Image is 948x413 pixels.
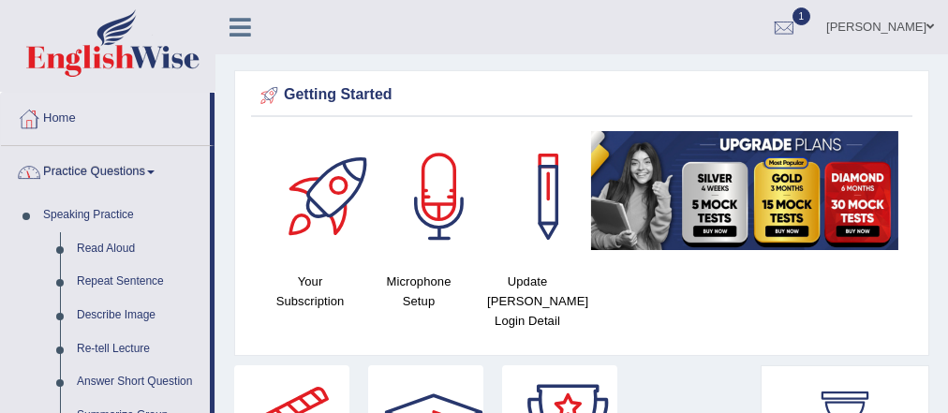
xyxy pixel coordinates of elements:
a: Repeat Sentence [68,265,210,299]
a: Home [1,93,210,140]
a: Practice Questions [1,146,210,193]
a: Speaking Practice [35,199,210,232]
a: Re-tell Lecture [68,332,210,366]
a: Answer Short Question [68,365,210,399]
h4: Update [PERSON_NAME] Login Detail [482,272,572,331]
h4: Your Subscription [265,272,355,311]
img: small5.jpg [591,131,898,250]
div: Getting Started [256,81,908,110]
a: Describe Image [68,299,210,332]
a: Read Aloud [68,232,210,266]
h4: Microphone Setup [374,272,464,311]
span: 1 [792,7,811,25]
